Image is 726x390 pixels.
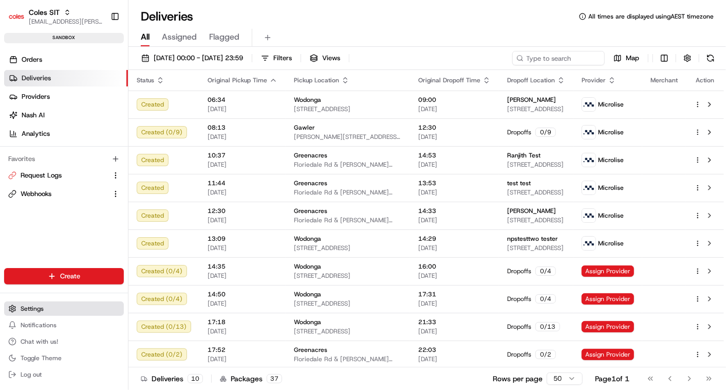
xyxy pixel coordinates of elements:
[60,272,80,281] span: Create
[582,293,634,305] span: Assign Provider
[208,123,277,132] span: 08:13
[322,54,340,63] span: Views
[22,129,50,138] span: Analytics
[208,318,277,326] span: 17:18
[598,128,624,136] span: Microlise
[4,107,128,123] a: Nash AI
[535,294,556,304] div: 0 / 4
[10,10,31,30] img: Nash
[188,374,203,383] div: 10
[418,216,491,224] span: [DATE]
[21,338,58,346] span: Chat with us!
[294,299,402,308] span: [STREET_ADDRESS]
[294,179,327,187] span: Greenacres
[273,54,292,63] span: Filters
[209,31,239,43] span: Flagged
[208,105,277,113] span: [DATE]
[512,51,605,65] input: Type to search
[29,17,102,26] button: [EMAIL_ADDRESS][PERSON_NAME][PERSON_NAME][DOMAIN_NAME]
[582,76,606,84] span: Provider
[582,349,634,360] span: Assign Provider
[6,145,83,163] a: 📗Knowledge Base
[418,346,491,354] span: 22:03
[582,126,595,139] img: microlise_logo.jpeg
[208,355,277,363] span: [DATE]
[4,51,128,68] a: Orders
[418,318,491,326] span: 21:33
[535,267,556,276] div: 0 / 4
[4,367,124,382] button: Log out
[208,216,277,224] span: [DATE]
[507,295,531,303] span: Dropoffs
[650,76,678,84] span: Merchant
[208,290,277,298] span: 14:50
[208,161,277,169] span: [DATE]
[22,92,50,101] span: Providers
[97,149,165,159] span: API Documentation
[21,171,62,180] span: Request Logs
[10,98,29,116] img: 1736555255976-a54dd68f-1ca7-489b-9aae-adbdc363a1c4
[294,207,327,215] span: Greenacres
[83,145,169,163] a: 💻API Documentation
[418,76,480,84] span: Original Dropoff Time
[418,355,491,363] span: [DATE]
[294,262,321,271] span: Wodonga
[208,299,277,308] span: [DATE]
[294,161,402,169] span: Floriedale Rd & [PERSON_NAME][STREET_ADDRESS]
[294,346,327,354] span: Greenacres
[208,244,277,252] span: [DATE]
[208,327,277,335] span: [DATE]
[294,188,402,197] span: Floriedale Rd & [PERSON_NAME][STREET_ADDRESS]
[208,207,277,215] span: 12:30
[21,321,57,329] span: Notifications
[582,321,634,332] span: Assign Provider
[507,216,565,224] span: [STREET_ADDRESS]
[418,96,491,104] span: 09:00
[4,33,124,43] div: sandbox
[8,8,25,25] img: Coles SIT
[141,31,150,43] span: All
[535,128,556,137] div: 0 / 9
[294,272,402,280] span: [STREET_ADDRESS]
[507,350,531,359] span: Dropoffs
[507,323,531,331] span: Dropoffs
[4,334,124,349] button: Chat with us!
[21,370,42,379] span: Log out
[694,76,716,84] div: Action
[418,161,491,169] span: [DATE]
[10,41,187,57] p: Welcome 👋
[294,327,402,335] span: [STREET_ADDRESS]
[626,54,639,63] span: Map
[507,96,556,104] span: [PERSON_NAME]
[4,88,128,105] a: Providers
[507,179,531,187] span: test test
[582,265,634,277] span: Assign Provider
[418,207,491,215] span: 14:33
[22,74,51,83] span: Deliveries
[208,262,277,271] span: 14:35
[137,51,248,65] button: [DATE] 00:00 - [DATE] 23:59
[21,189,51,199] span: Webhooks
[582,209,595,222] img: microlise_logo.jpeg
[21,354,62,362] span: Toggle Theme
[208,272,277,280] span: [DATE]
[4,186,124,202] button: Webhooks
[305,51,345,65] button: Views
[35,108,130,116] div: We're available if you need us!
[418,123,491,132] span: 12:30
[10,150,18,158] div: 📗
[418,133,491,141] span: [DATE]
[507,207,556,215] span: [PERSON_NAME]
[507,151,541,159] span: Ranjith Test
[582,98,595,111] img: microlise_logo.jpeg
[208,179,277,187] span: 11:44
[208,151,277,159] span: 10:37
[4,302,124,316] button: Settings
[294,244,402,252] span: [STREET_ADDRESS]
[609,51,644,65] button: Map
[294,96,321,104] span: Wodonga
[29,7,60,17] button: Coles SIT
[22,111,45,120] span: Nash AI
[137,76,154,84] span: Status
[294,318,321,326] span: Wodonga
